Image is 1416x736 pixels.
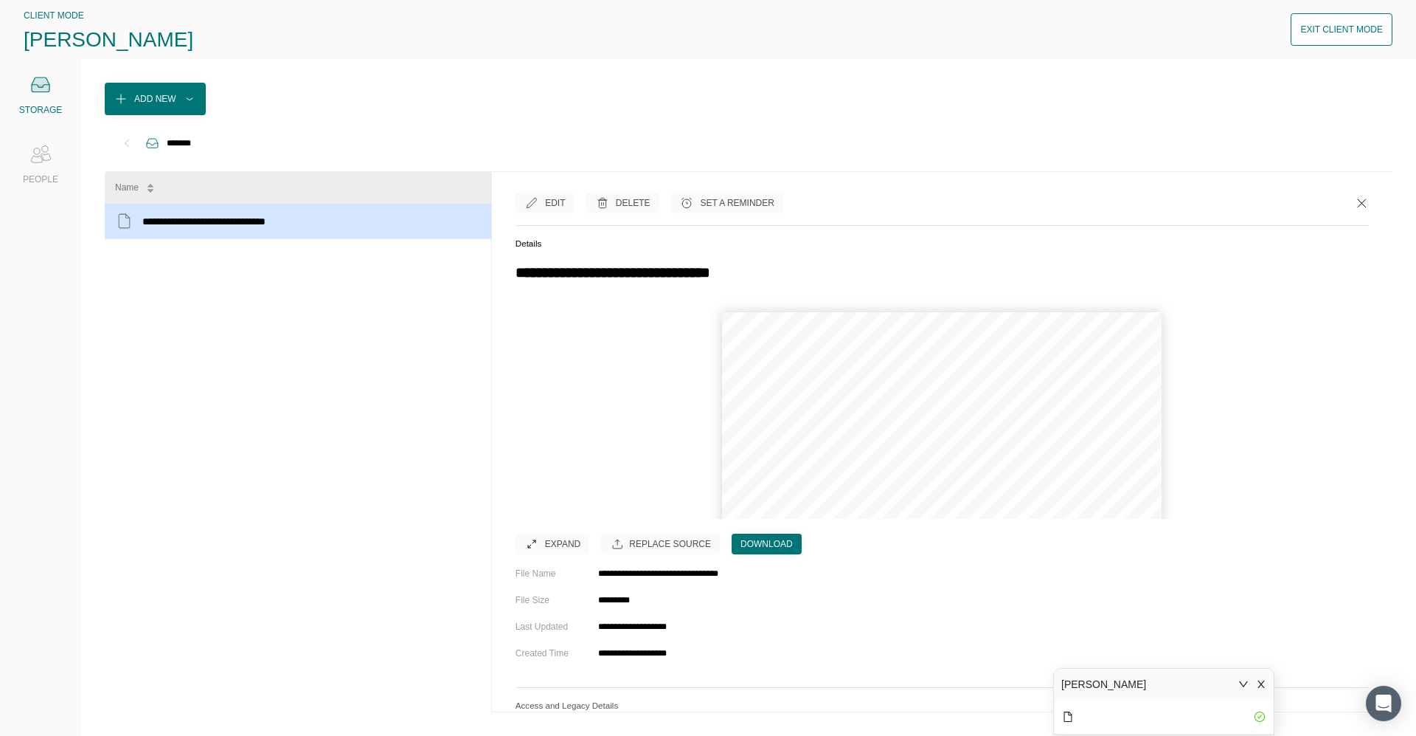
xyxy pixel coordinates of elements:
button: Expand [516,534,589,554]
div: Open Intercom Messenger [1366,686,1401,721]
div: Edit [545,196,565,210]
span: down [1238,679,1249,689]
span: file [1063,712,1073,722]
button: Exit Client Mode [1291,13,1392,46]
div: Expand [545,537,580,551]
div: PEOPLE [23,172,58,187]
div: File Size [516,593,586,608]
button: Download [732,534,802,554]
div: Replace Source [629,537,711,551]
div: Created Time [516,646,586,661]
span: close [1256,679,1266,689]
div: Download [740,537,793,551]
div: Name [115,180,139,195]
div: File Name [516,566,586,581]
div: Set a Reminder [700,196,774,210]
span: [PERSON_NAME] [24,28,193,52]
h5: Details [516,237,1369,250]
span: check-circle [1254,712,1265,722]
div: [PERSON_NAME] [1061,676,1146,692]
button: Edit [516,193,575,213]
div: Last Updated [516,619,586,634]
h5: Access and Legacy Details [516,699,1369,712]
span: CLIENT MODE [24,10,84,21]
div: Add New [134,92,176,106]
button: Set a Reminder [670,193,782,213]
button: Delete [586,193,659,213]
div: Delete [616,196,650,210]
button: Add New [105,83,206,115]
div: Exit Client Mode [1300,22,1383,37]
div: STORAGE [19,103,62,117]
